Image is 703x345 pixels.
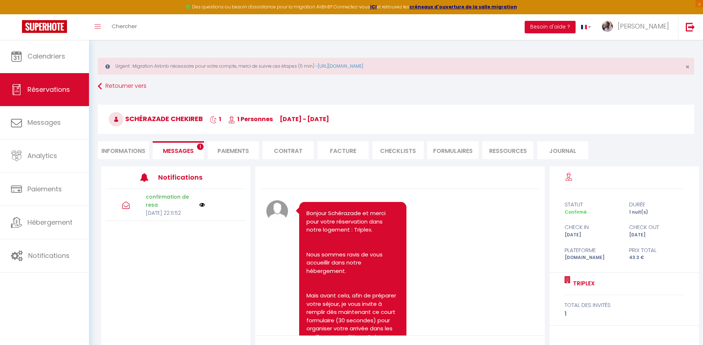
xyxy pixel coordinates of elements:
[210,115,221,123] span: 1
[685,64,689,70] button: Close
[98,80,694,93] a: Retourner vers
[109,114,203,123] span: Schérazade Chekireb
[27,218,72,227] span: Hébergement
[372,141,424,159] li: CHECKLISTS
[686,22,695,31] img: logout
[266,200,288,222] img: avatar.png
[22,20,67,33] img: Super Booking
[624,254,689,261] div: 43.3 €
[560,200,624,209] div: statut
[318,63,363,69] a: [URL][DOMAIN_NAME]
[560,223,624,232] div: check in
[537,141,588,159] li: Journal
[146,209,194,217] p: [DATE] 22:11:52
[618,22,669,31] span: [PERSON_NAME]
[565,209,587,215] span: Confirmé
[560,246,624,255] div: Plateforme
[560,254,624,261] div: [DOMAIN_NAME]
[685,62,689,71] span: ×
[565,310,684,318] div: 1
[27,184,62,194] span: Paiements
[624,232,689,239] div: [DATE]
[370,4,377,10] a: ICI
[27,52,65,61] span: Calendriers
[199,202,205,208] img: NO IMAGE
[565,301,684,310] div: total des invités
[624,200,689,209] div: durée
[280,115,329,123] span: [DATE] - [DATE]
[98,141,149,159] li: Informations
[263,141,314,159] li: Contrat
[208,141,259,159] li: Paiements
[106,14,142,40] a: Chercher
[482,141,533,159] li: Ressources
[112,22,137,30] span: Chercher
[27,118,61,127] span: Messages
[28,251,70,260] span: Notifications
[27,151,57,160] span: Analytics
[409,4,517,10] a: créneaux d'ouverture de la salle migration
[197,143,204,150] span: 1
[98,58,694,75] div: Urgent : Migration Airbnb nécessaire pour votre compte, merci de suivre ces étapes (5 min) -
[570,279,595,288] a: Triplex
[228,115,273,123] span: 1 Personnes
[427,141,479,159] li: FORMULAIRES
[624,223,689,232] div: check out
[525,21,576,33] button: Besoin d'aide ?
[163,147,194,155] span: Messages
[624,209,689,216] div: 1 nuit(s)
[560,232,624,239] div: [DATE]
[602,21,613,32] img: ...
[146,193,194,209] p: confirmation de resa
[27,85,70,94] span: Réservations
[596,14,678,40] a: ... [PERSON_NAME]
[624,246,689,255] div: Prix total
[317,141,369,159] li: Facture
[158,169,216,185] h3: Notifications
